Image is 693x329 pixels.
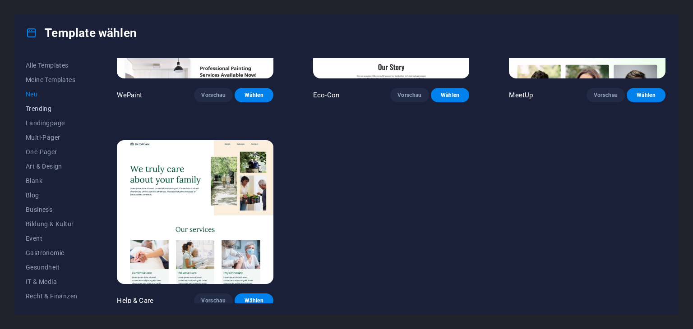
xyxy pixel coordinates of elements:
button: Wählen [431,88,470,102]
span: Gastronomie [26,249,77,256]
button: Bildung & Kultur [26,217,77,231]
span: Vorschau [397,91,422,99]
span: Business [26,206,77,213]
button: Vorschau [194,88,233,102]
button: Blog [26,188,77,202]
span: Multi-Pager [26,134,77,141]
p: Eco-Con [313,91,339,100]
button: Landingpage [26,116,77,130]
p: Help & Care [117,296,153,305]
h4: Template wählen [26,26,137,40]
span: Vorschau [201,91,226,99]
span: Blank [26,177,77,184]
button: Blank [26,174,77,188]
span: Wählen [242,297,266,304]
span: Landingpage [26,119,77,127]
span: Event [26,235,77,242]
span: Meine Templates [26,76,77,83]
button: Neu [26,87,77,101]
button: Meine Templates [26,73,77,87]
button: Vorschau [587,88,625,102]
span: Vorschau [594,91,618,99]
p: MeetUp [509,91,533,100]
button: Vorschau [194,293,233,308]
span: One-Pager [26,148,77,155]
button: Gastronomie [26,246,77,260]
button: Multi-Pager [26,130,77,145]
button: Recht & Finanzen [26,289,77,303]
span: Vorschau [201,297,226,304]
span: Art & Design [26,163,77,170]
span: IT & Media [26,278,77,285]
button: Event [26,231,77,246]
button: One-Pager [26,145,77,159]
span: Trending [26,105,77,112]
button: Wählen [235,293,273,308]
span: Wählen [634,91,658,99]
button: IT & Media [26,274,77,289]
button: Business [26,202,77,217]
p: WePaint [117,91,142,100]
button: Alle Templates [26,58,77,73]
button: Art & Design [26,159,77,174]
span: Alle Templates [26,62,77,69]
button: Gesundheit [26,260,77,274]
span: Bildung & Kultur [26,220,77,228]
button: Vorschau [390,88,429,102]
span: Neu [26,91,77,98]
button: Trending [26,101,77,116]
span: Gesundheit [26,264,77,271]
span: Wählen [438,91,462,99]
img: Help & Care [117,140,273,284]
span: Wählen [242,91,266,99]
button: Wählen [627,88,665,102]
span: Blog [26,192,77,199]
span: Recht & Finanzen [26,292,77,300]
button: Wählen [235,88,273,102]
